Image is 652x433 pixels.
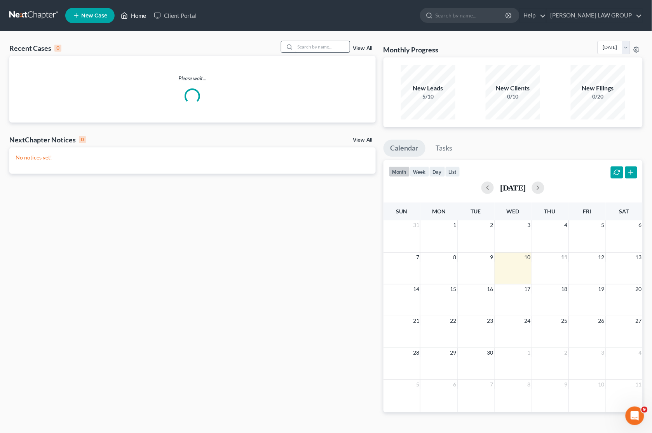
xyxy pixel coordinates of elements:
[410,166,429,177] button: week
[436,8,507,23] input: Search by name...
[523,316,531,326] span: 24
[547,9,642,23] a: [PERSON_NAME] LAW GROUP
[601,348,605,357] span: 3
[526,380,531,389] span: 8
[490,380,494,389] span: 7
[561,284,568,294] span: 18
[450,316,457,326] span: 22
[486,93,540,100] div: 0/10
[401,93,455,100] div: 5/10
[429,166,445,177] button: day
[412,220,420,230] span: 31
[445,166,460,177] button: list
[635,380,643,389] span: 11
[9,43,61,53] div: Recent Cases
[635,316,643,326] span: 27
[561,316,568,326] span: 25
[384,45,439,54] h3: Monthly Progress
[564,348,568,357] span: 2
[117,9,150,23] a: Home
[353,137,373,143] a: View All
[415,380,420,389] span: 5
[583,208,591,215] span: Fri
[9,74,376,82] p: Please wait...
[429,140,460,157] a: Tasks
[638,220,643,230] span: 6
[486,84,540,93] div: New Clients
[490,253,494,262] span: 9
[16,154,370,161] p: No notices yet!
[453,253,457,262] span: 8
[415,253,420,262] span: 7
[507,208,520,215] span: Wed
[412,284,420,294] span: 14
[486,348,494,357] span: 30
[295,41,350,52] input: Search by name...
[432,208,446,215] span: Mon
[619,208,629,215] span: Sat
[384,140,425,157] a: Calendar
[486,316,494,326] span: 23
[453,220,457,230] span: 1
[638,348,643,357] span: 4
[396,208,408,215] span: Sun
[561,253,568,262] span: 11
[523,253,531,262] span: 10
[471,208,481,215] span: Tue
[598,316,605,326] span: 26
[54,45,61,52] div: 0
[353,46,373,51] a: View All
[500,184,526,192] h2: [DATE]
[490,220,494,230] span: 2
[412,316,420,326] span: 21
[150,9,200,23] a: Client Portal
[453,380,457,389] span: 6
[81,13,107,19] span: New Case
[9,135,86,144] div: NextChapter Notices
[564,380,568,389] span: 9
[412,348,420,357] span: 28
[598,253,605,262] span: 12
[571,93,625,100] div: 0/20
[450,284,457,294] span: 15
[564,220,568,230] span: 4
[598,380,605,389] span: 10
[389,166,410,177] button: month
[642,407,648,413] span: 9
[526,220,531,230] span: 3
[79,136,86,143] div: 0
[450,348,457,357] span: 29
[601,220,605,230] span: 5
[526,348,531,357] span: 1
[520,9,546,23] a: Help
[523,284,531,294] span: 17
[486,284,494,294] span: 16
[635,284,643,294] span: 20
[598,284,605,294] span: 19
[544,208,556,215] span: Thu
[401,84,455,93] div: New Leads
[635,253,643,262] span: 13
[571,84,625,93] div: New Filings
[626,407,644,425] iframe: Intercom live chat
